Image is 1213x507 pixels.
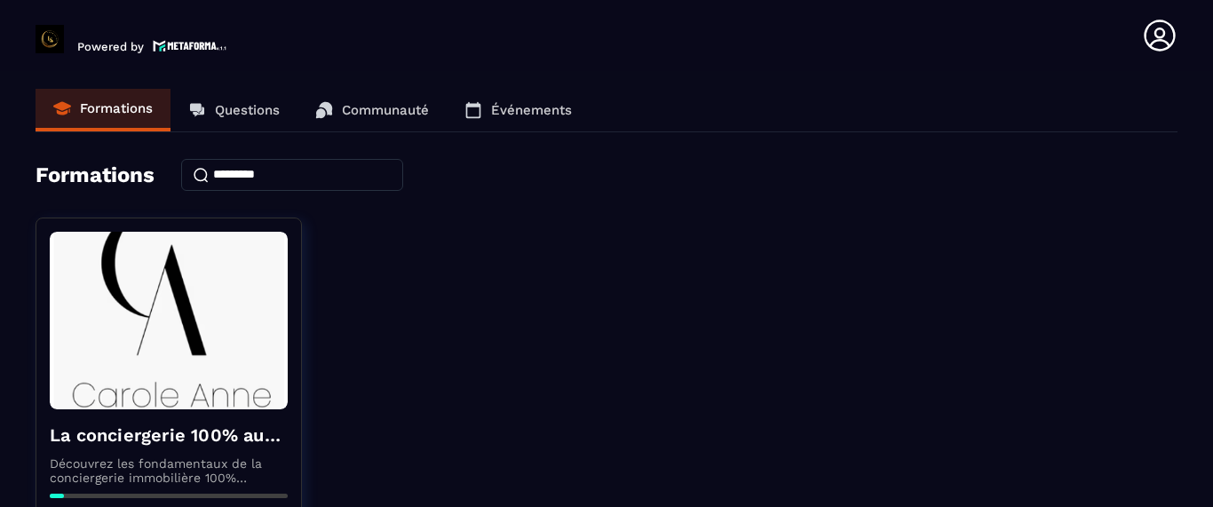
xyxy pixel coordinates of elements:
p: Communauté [342,102,429,118]
img: formation-background [50,232,288,409]
a: Événements [447,89,590,131]
p: Questions [215,102,280,118]
img: logo-branding [36,25,64,53]
a: Formations [36,89,170,131]
p: Formations [80,100,153,116]
p: Événements [491,102,572,118]
a: Communauté [297,89,447,131]
h4: La conciergerie 100% automatisée [50,423,288,448]
img: logo [153,38,227,53]
p: Powered by [77,40,144,53]
h4: Formations [36,162,155,187]
p: Découvrez les fondamentaux de la conciergerie immobilière 100% automatisée. Cette formation est c... [50,456,288,485]
a: Questions [170,89,297,131]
